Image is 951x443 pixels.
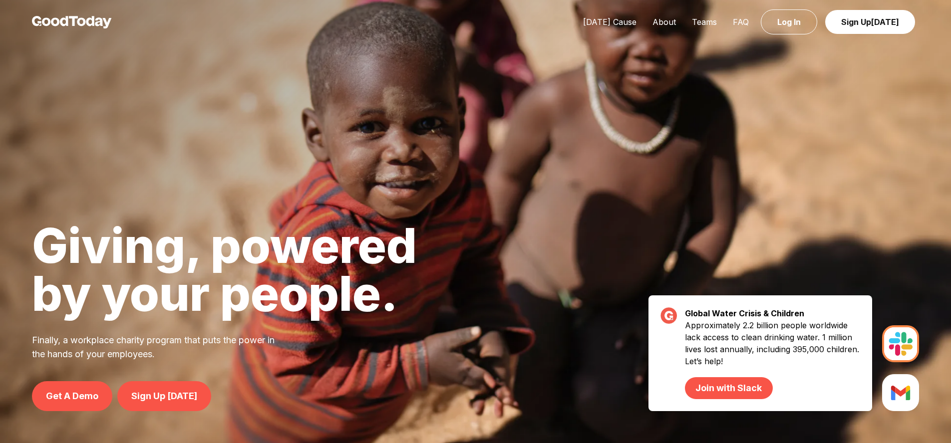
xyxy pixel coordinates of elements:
img: Slack [882,374,919,411]
a: Get A Demo [32,381,112,411]
strong: Global Water Crisis & Children [685,308,804,318]
a: Join with Slack [685,377,772,399]
a: Log In [761,9,817,34]
img: GoodToday [32,16,112,28]
a: About [644,17,684,27]
p: Approximately 2.2 billion people worldwide lack access to clean drinking water. 1 million lives l... [685,319,860,399]
a: FAQ [725,17,757,27]
span: [DATE] [871,17,899,27]
p: Finally, a workplace charity program that puts the power in the hands of your employees. [32,333,288,361]
a: [DATE] Cause [575,17,644,27]
a: Sign Up[DATE] [825,10,915,34]
a: Teams [684,17,725,27]
a: Sign Up [DATE] [117,381,211,411]
img: Slack [882,325,919,362]
h1: Giving, powered by your people. [32,221,417,317]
